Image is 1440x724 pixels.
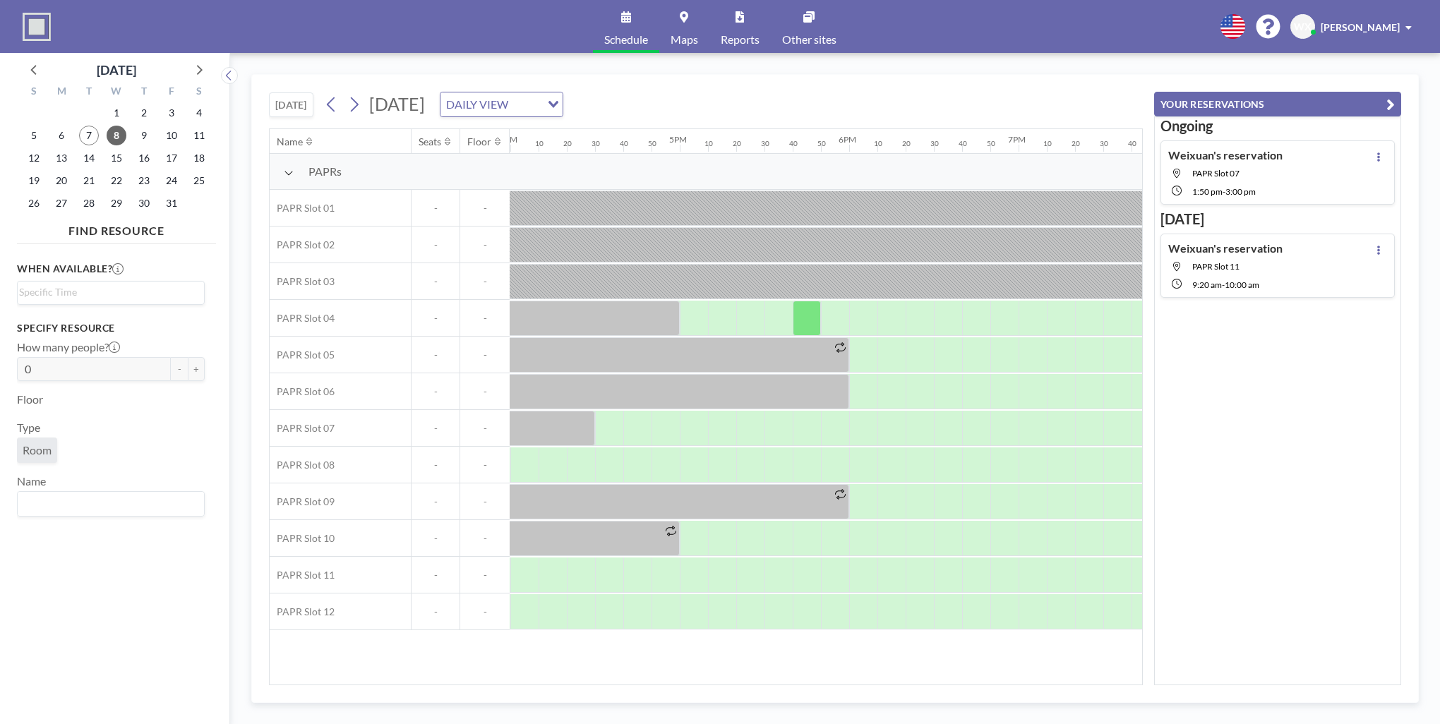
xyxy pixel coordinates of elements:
label: Type [17,421,40,435]
span: PAPR Slot 06 [270,385,335,398]
span: Wednesday, October 22, 2025 [107,171,126,191]
span: PAPR Slot 11 [1192,261,1240,272]
span: - [1222,279,1225,290]
span: - [412,349,460,361]
div: T [130,83,157,102]
input: Search for option [512,95,539,114]
div: W [103,83,131,102]
span: Room [23,443,52,457]
span: Wednesday, October 8, 2025 [107,126,126,145]
span: - [412,202,460,215]
span: PAPR Slot 08 [270,459,335,471]
button: - [171,357,188,381]
input: Search for option [19,495,196,513]
div: 20 [902,139,911,148]
span: Friday, October 31, 2025 [162,193,181,213]
div: T [76,83,103,102]
div: F [157,83,185,102]
span: - [412,275,460,288]
span: - [460,422,510,435]
span: Thursday, October 9, 2025 [134,126,154,145]
button: YOUR RESERVATIONS [1154,92,1401,116]
span: - [460,275,510,288]
span: PAPR Slot 12 [270,605,335,618]
span: Thursday, October 23, 2025 [134,171,154,191]
input: Search for option [19,284,196,300]
div: 50 [817,139,826,148]
div: Search for option [18,492,204,516]
span: - [460,312,510,325]
span: PAPR Slot 07 [270,422,335,435]
div: 30 [592,139,600,148]
div: 7PM [1008,134,1026,145]
h3: Specify resource [17,322,205,334]
div: 10 [535,139,544,148]
div: Name [277,135,303,148]
span: - [412,605,460,618]
div: 10 [1043,139,1052,148]
span: Saturday, October 25, 2025 [189,171,209,191]
span: DAILY VIEW [443,95,511,114]
div: [DATE] [97,60,136,80]
span: Sunday, October 5, 2025 [24,126,44,145]
div: S [20,83,48,102]
div: Seats [419,135,441,148]
h3: [DATE] [1160,210,1395,228]
div: 40 [789,139,798,148]
div: 20 [563,139,572,148]
span: PAPR Slot 10 [270,532,335,545]
span: Schedule [604,34,648,45]
span: [DATE] [369,93,425,114]
span: - [412,495,460,508]
span: Tuesday, October 14, 2025 [79,148,99,168]
span: 10:00 AM [1225,279,1259,290]
div: 5PM [669,134,687,145]
span: Friday, October 24, 2025 [162,171,181,191]
span: Saturday, October 18, 2025 [189,148,209,168]
span: - [460,239,510,251]
span: PAPR Slot 02 [270,239,335,251]
button: + [188,357,205,381]
span: Sunday, October 26, 2025 [24,193,44,213]
span: PAPR Slot 05 [270,349,335,361]
div: 30 [761,139,769,148]
span: Tuesday, October 21, 2025 [79,171,99,191]
span: PAPR Slot 07 [1192,168,1240,179]
div: 40 [620,139,628,148]
span: Friday, October 10, 2025 [162,126,181,145]
div: Search for option [18,282,204,303]
span: Saturday, October 11, 2025 [189,126,209,145]
div: 30 [1100,139,1108,148]
div: 6PM [839,134,856,145]
span: - [460,569,510,581]
div: Search for option [440,92,563,116]
span: [PERSON_NAME] [1321,21,1400,33]
div: S [185,83,212,102]
span: - [460,385,510,398]
span: - [460,605,510,618]
div: 50 [648,139,656,148]
span: 9:20 AM [1192,279,1222,290]
span: Other sites [782,34,836,45]
span: PAPR Slot 03 [270,275,335,288]
span: PAPR Slot 11 [270,569,335,581]
span: Tuesday, October 28, 2025 [79,193,99,213]
span: Wednesday, October 15, 2025 [107,148,126,168]
div: Floor [467,135,491,148]
span: WX [1294,20,1312,33]
span: Saturday, October 4, 2025 [189,103,209,123]
label: Name [17,474,46,488]
h3: Ongoing [1160,117,1395,135]
div: 40 [959,139,967,148]
span: Wednesday, October 29, 2025 [107,193,126,213]
span: - [460,202,510,215]
span: Monday, October 27, 2025 [52,193,71,213]
h4: FIND RESOURCE [17,218,216,238]
button: [DATE] [269,92,313,117]
div: 20 [1072,139,1080,148]
span: 1:50 PM [1192,186,1223,197]
span: - [460,349,510,361]
span: PAPR Slot 04 [270,312,335,325]
span: Friday, October 17, 2025 [162,148,181,168]
div: 40 [1128,139,1136,148]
